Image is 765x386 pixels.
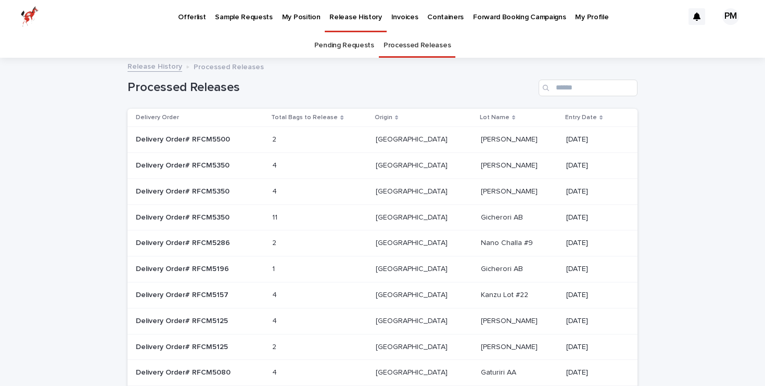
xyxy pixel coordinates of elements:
[481,133,540,144] p: [PERSON_NAME]
[566,161,621,170] p: [DATE]
[127,80,534,95] h1: Processed Releases
[376,315,450,326] p: [GEOGRAPHIC_DATA]
[565,112,597,123] p: Entry Date
[481,366,518,377] p: Gaturiri AA
[136,112,179,123] p: Delivery Order
[127,282,637,308] tr: Delivery Order# RFCM5157 44 [GEOGRAPHIC_DATA][GEOGRAPHIC_DATA] Kanzu Lot #22Kanzu Lot #22 [DATE]
[272,341,278,352] p: 2
[376,289,450,300] p: [GEOGRAPHIC_DATA]
[272,237,278,248] p: 2
[376,237,450,248] p: [GEOGRAPHIC_DATA]
[481,315,540,326] p: [PERSON_NAME]
[194,60,264,72] p: Processed Releases
[21,6,39,27] img: zttTXibQQrCfv9chImQE
[127,204,637,230] tr: Delivery Order# RFCM5350 1111 [GEOGRAPHIC_DATA][GEOGRAPHIC_DATA] Gicherori ABGicherori AB [DATE]
[272,315,279,326] p: 4
[481,211,525,222] p: Gicherori AB
[566,239,621,248] p: [DATE]
[384,33,451,58] a: Processed Releases
[376,133,450,144] p: [GEOGRAPHIC_DATA]
[481,159,540,170] p: [PERSON_NAME]
[127,178,637,204] tr: Delivery Order# RFCM5350 44 [GEOGRAPHIC_DATA][GEOGRAPHIC_DATA] [PERSON_NAME][PERSON_NAME] [DATE]
[376,159,450,170] p: [GEOGRAPHIC_DATA]
[566,317,621,326] p: [DATE]
[127,60,182,72] a: Release History
[272,289,279,300] p: 4
[127,127,637,153] tr: Delivery Order# RFCM5500 22 [GEOGRAPHIC_DATA][GEOGRAPHIC_DATA] [PERSON_NAME][PERSON_NAME] [DATE]
[375,112,392,123] p: Origin
[376,263,450,274] p: [GEOGRAPHIC_DATA]
[539,80,637,96] input: Search
[127,152,637,178] tr: Delivery Order# RFCM5350 44 [GEOGRAPHIC_DATA][GEOGRAPHIC_DATA] [PERSON_NAME][PERSON_NAME] [DATE]
[272,263,277,274] p: 1
[271,112,338,123] p: Total Bags to Release
[127,334,637,360] tr: Delivery Order# RFCM5125 22 [GEOGRAPHIC_DATA][GEOGRAPHIC_DATA] [PERSON_NAME][PERSON_NAME] [DATE]
[127,360,637,386] tr: Delivery Order# RFCM5080 44 [GEOGRAPHIC_DATA][GEOGRAPHIC_DATA] Gaturiri AAGaturiri AA [DATE]
[481,185,540,196] p: [PERSON_NAME]
[566,343,621,352] p: [DATE]
[272,185,279,196] p: 4
[376,366,450,377] p: [GEOGRAPHIC_DATA]
[481,263,525,274] p: Gicherori AB
[566,135,621,144] p: [DATE]
[566,213,621,222] p: [DATE]
[127,256,637,282] tr: Delivery Order# RFCM5196 11 [GEOGRAPHIC_DATA][GEOGRAPHIC_DATA] Gicherori ABGicherori AB [DATE]
[722,8,739,25] div: PM
[566,291,621,300] p: [DATE]
[376,211,450,222] p: [GEOGRAPHIC_DATA]
[376,185,450,196] p: [GEOGRAPHIC_DATA]
[376,341,450,352] p: [GEOGRAPHIC_DATA]
[127,308,637,334] tr: Delivery Order# RFCM5125 44 [GEOGRAPHIC_DATA][GEOGRAPHIC_DATA] [PERSON_NAME][PERSON_NAME] [DATE]
[481,341,540,352] p: [PERSON_NAME]
[566,187,621,196] p: [DATE]
[481,237,535,248] p: Nano Challa #9
[566,368,621,377] p: [DATE]
[314,33,374,58] a: Pending Requests
[480,112,509,123] p: Lot Name
[566,265,621,274] p: [DATE]
[481,289,530,300] p: Kanzu Lot #22
[272,159,279,170] p: 4
[127,230,637,256] tr: Delivery Order# RFCM5286 22 [GEOGRAPHIC_DATA][GEOGRAPHIC_DATA] Nano Challa #9Nano Challa #9 [DATE]
[272,211,279,222] p: 11
[272,133,278,144] p: 2
[272,366,279,377] p: 4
